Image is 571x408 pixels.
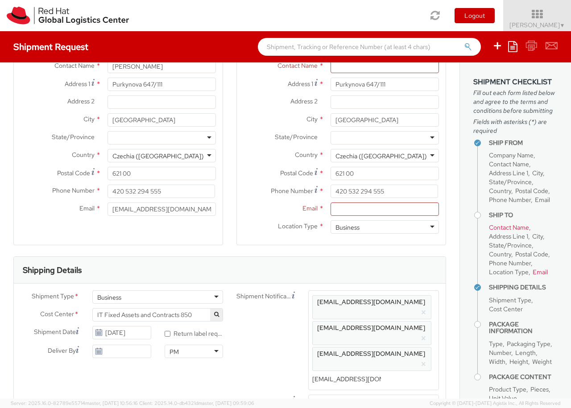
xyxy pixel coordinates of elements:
span: Email [302,204,318,212]
span: Type [489,340,503,348]
span: Address 2 [67,97,95,105]
div: Czechia ([GEOGRAPHIC_DATA]) [112,152,204,161]
h4: Shipping Details [489,284,558,291]
span: Email [535,196,550,204]
span: IT Fixed Assets and Contracts 850 [97,311,218,319]
span: Height [509,358,528,366]
span: Shipment Notification [236,292,292,301]
span: City [532,232,543,240]
span: Phone Number [271,187,313,195]
span: Fields with asterisks (*) are required [473,117,558,135]
span: ▼ [560,22,565,29]
div: PM [170,347,179,356]
span: City [306,115,318,123]
span: Country [489,250,511,258]
span: Shipment Type [32,292,74,302]
button: Logout [455,8,495,23]
span: IT Fixed Assets and Contracts 850 [92,308,223,321]
button: × [421,307,426,318]
span: Country [72,151,95,159]
button: × [421,359,426,370]
span: Postal Code [280,169,313,177]
span: [PERSON_NAME] [509,21,565,29]
span: Packaging Type [507,340,550,348]
span: Shipment Type [489,296,531,304]
div: Czechia ([GEOGRAPHIC_DATA]) [335,152,427,161]
span: Phone Number [52,186,95,194]
div: Business [97,293,121,302]
h4: Package Information [489,321,558,335]
img: rh-logistics-00dfa346123c4ec078e1.svg [7,7,129,25]
span: Number [489,349,511,357]
span: State/Province [52,133,95,141]
h4: Ship From [489,140,558,146]
span: Address 1 [288,80,313,88]
span: master, [DATE] 10:56:16 [85,400,138,406]
span: City [532,169,543,177]
span: State/Province [275,133,318,141]
span: Client: 2025.14.0-db4321d [139,400,254,406]
span: Fill out each form listed below and agree to the terms and conditions before submitting [473,88,558,115]
span: Copyright © [DATE]-[DATE] Agistix Inc., All Rights Reserved [430,400,560,407]
span: Unit Value [489,394,517,402]
span: Country [295,151,318,159]
span: Length [515,349,536,357]
span: Phone Number [489,259,531,267]
button: × [421,333,426,344]
span: Address Line 1 [489,169,528,177]
span: Product Type [489,385,526,393]
span: Postal Code [515,250,548,258]
span: Weight [532,358,552,366]
input: Shipment, Tracking or Reference Number (at least 4 chars) [258,38,481,56]
h3: Shipment Checklist [473,78,558,86]
span: Contact Name [489,160,529,168]
span: Width [489,358,505,366]
h3: Shipping Details [23,266,82,275]
span: Deliver By [48,346,76,355]
span: Address 2 [290,97,318,105]
span: [EMAIL_ADDRESS][DOMAIN_NAME] [317,324,425,332]
span: Postal Code [515,187,548,195]
div: Business [335,223,360,232]
span: master, [DATE] 09:59:06 [198,400,254,406]
span: Address Line 1 [489,232,528,240]
span: Phone Number [489,196,531,204]
span: [EMAIL_ADDRESS][DOMAIN_NAME] [317,350,425,358]
span: Email [533,268,548,276]
span: State/Province [489,241,532,249]
h4: Package Content [489,374,558,380]
span: [EMAIL_ADDRESS][DOMAIN_NAME] [317,298,425,306]
span: Cost Center [40,309,74,320]
span: Contact Name [489,223,529,231]
span: Pieces [530,385,549,393]
span: Postal Code [57,169,90,177]
h4: Ship To [489,212,558,218]
input: Return label required [165,331,170,337]
label: Return label required [165,328,223,338]
span: Location Type [489,268,529,276]
span: Contact Name [54,62,95,70]
span: State/Province [489,178,532,186]
span: Server: 2025.16.0-82789e55714 [11,400,138,406]
span: Email [79,204,95,212]
span: Contact Name [277,62,318,70]
span: Address 1 [65,80,90,88]
span: Location Type [278,222,318,230]
span: Cost Center [489,305,523,313]
h4: Shipment Request [13,42,88,52]
span: Country [489,187,511,195]
span: Shipment Date [34,327,76,337]
span: Company Name [489,151,534,159]
span: City [83,115,95,123]
span: Message [266,397,290,405]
